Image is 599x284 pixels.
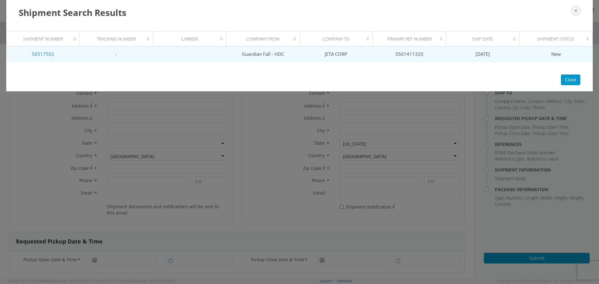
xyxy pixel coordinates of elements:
div: Tracking Number [85,36,151,42]
a: 56517502 [32,51,54,57]
div: Primary Ref Number [378,36,444,42]
span: New [551,51,561,57]
td: 3501411320 [373,46,446,62]
button: Close [561,75,580,85]
td: JETA CORP [299,46,373,62]
td: - [80,46,153,62]
div: Company From [232,36,297,42]
div: Shipment Number [12,36,78,42]
td: Guardian Fall - HDC [226,46,299,62]
div: Shipment Status [525,36,591,42]
h3: Shipment Search Results [19,6,580,19]
div: Company To [305,36,371,42]
span: [DATE] [475,51,490,57]
div: Carrier [158,36,224,42]
div: Ship Date [452,36,517,42]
